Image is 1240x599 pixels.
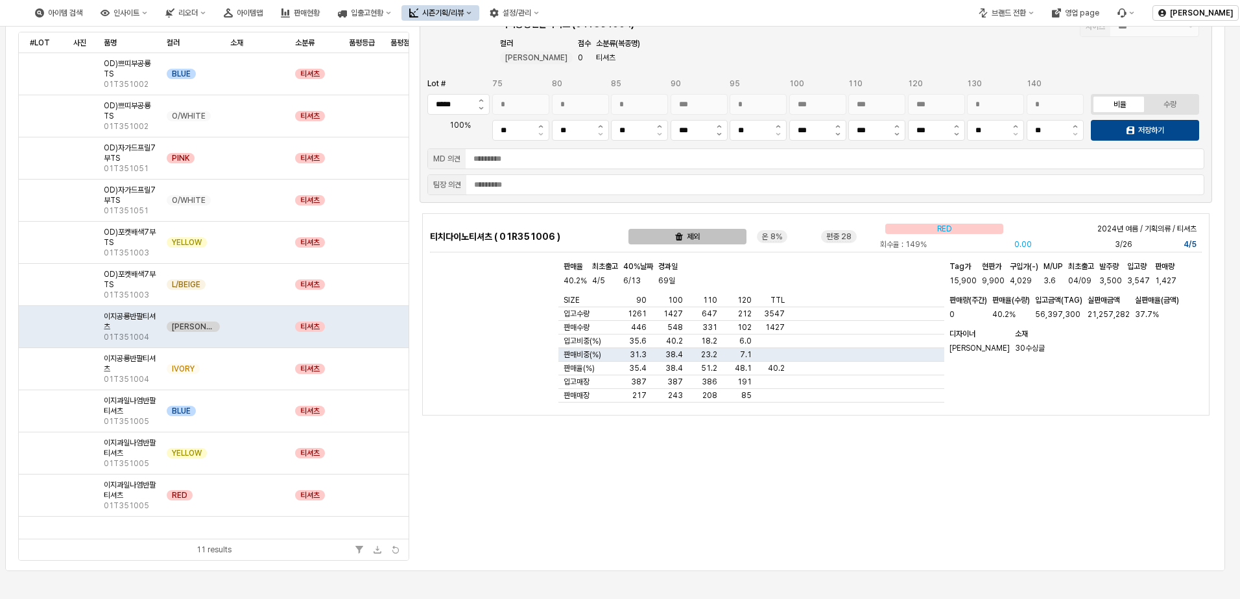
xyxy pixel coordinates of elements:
span: 품평점수 [390,38,416,48]
span: 점수 [578,39,591,48]
div: 11 results [197,543,232,556]
span: 85 [741,390,752,401]
p: 3/26 [1079,239,1132,250]
button: 증가 [592,121,608,131]
button: 증가 [532,121,549,131]
span: 04/09 [1068,274,1091,287]
button: Refresh [388,542,403,558]
button: 입출고현황 [330,5,399,21]
span: 발주량 [1099,262,1119,271]
button: 아이템 검색 [27,5,90,21]
span: 208 [702,390,717,401]
span: 3,547 [1127,274,1150,287]
div: 입출고현황 [351,8,383,18]
button: 영업 page [1044,5,1107,21]
span: IVORY [172,364,195,374]
button: 증가 [651,121,667,131]
button: 감소 [888,131,905,141]
div: 티치다이노티셔츠 ( 01R351006 )RED2024년 여름 / 기획의류 / 티셔츠제외온 8%편중 28회수율 : 149%0.003/264/5판매율40.2%최초출고4/540%날... [422,213,1210,416]
button: 온 8% [762,230,782,243]
span: BLUE [172,69,191,79]
button: 설정/관리 [482,5,547,21]
span: 판매율(%) [564,363,595,373]
span: 51.2 [701,363,717,373]
span: 판매율 [564,262,583,271]
button: 증가 [829,121,846,131]
span: 소분류 [295,38,315,48]
span: 0 [949,308,955,321]
div: 리오더 [178,8,198,18]
span: 23.2 [701,349,717,360]
div: MD 의견 [433,152,460,165]
span: 3,500 [1099,274,1122,287]
span: 95 [730,79,740,88]
span: 01T351051 [104,206,149,216]
p: 0.00 [1014,239,1068,250]
span: 최초출고 [1068,262,1094,271]
button: 증가 [888,121,905,131]
span: 판매비중(%) [564,349,601,360]
span: L/BEIGE [172,279,200,290]
span: 110 [848,79,863,88]
div: 판매현황 [294,8,320,18]
label: 비율 [1095,99,1145,110]
span: 102 [737,322,752,333]
span: 경과일 [658,262,678,271]
span: 1261 [628,309,647,319]
button: Filter [352,542,367,558]
span: 티셔츠 [300,279,320,290]
button: 저장하기 [1091,120,1199,141]
strong: 4/5 [1184,240,1197,249]
span: 48.1 [735,363,752,373]
button: 감소 [948,131,964,141]
span: 판매량(주간) [949,296,987,305]
span: 티셔츠 [300,195,320,206]
span: 01T351002 [104,79,149,89]
span: O/WHITE [172,195,206,206]
span: 티셔츠 [300,322,320,332]
span: 100 [668,295,683,305]
h6: 티치다이노티셔츠 ( 01R351006 ) [430,231,623,242]
span: 40.2% [564,274,587,287]
button: 감소 [711,131,727,141]
span: 소분류(복종명) [596,39,640,48]
p: 저장하기 [1138,125,1164,135]
div: 시즌기획/리뷰 [401,5,479,21]
span: OD)포켓배색7부TS [104,227,156,248]
span: 입고량 [1127,262,1147,271]
span: 31.3 [630,349,647,360]
button: 리오더 [158,5,213,21]
span: OD)쁘띠부공룡TS [104,58,156,79]
span: 0 [578,51,583,64]
span: 1427 [765,322,785,333]
span: 40.2 [666,336,683,346]
span: RED [172,490,187,500]
span: 편중 28 [826,232,852,242]
span: 35.6 [629,336,647,346]
span: 80 [552,79,562,88]
span: 9,900 [982,274,1005,287]
button: Lot # 증가 [473,95,489,105]
span: 35.4 [629,363,647,373]
button: 인사이트 [93,5,155,21]
button: 브랜드 전환 [971,5,1042,21]
span: 15,900 [949,274,977,287]
span: OD)쁘띠부공룡TS [104,100,156,121]
span: 90 [671,79,681,88]
span: 40%날짜 [623,262,653,271]
span: 100 [789,79,804,88]
span: 120 [737,295,752,305]
span: 현판가 [982,262,1001,271]
span: OD)자가드프릴7부TS [104,185,156,206]
div: Table toolbar [19,539,409,560]
p: 2024년 여름 / 기획의류 / 티셔츠 [1014,223,1197,235]
button: 판매현황 [273,5,328,21]
span: 실판매금액 [1088,296,1120,305]
span: OD)자가드프릴7부TS [104,143,156,163]
span: 티셔츠 [596,51,615,64]
button: 제외 [628,229,746,244]
span: 티셔츠 [300,448,320,458]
